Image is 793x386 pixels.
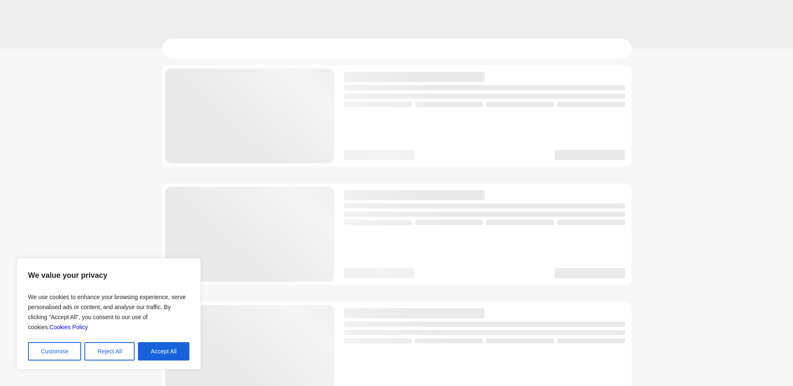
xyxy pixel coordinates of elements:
div: We value your privacy [17,258,201,369]
button: Accept All [138,342,189,361]
button: Customise [28,342,81,361]
button: Reject All [84,342,135,361]
p: We value your privacy [28,267,189,284]
p: We use cookies to enhance your browsing experience, serve personalised ads or content, and analys... [28,289,189,335]
a: Cookies Policy [49,324,88,330]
